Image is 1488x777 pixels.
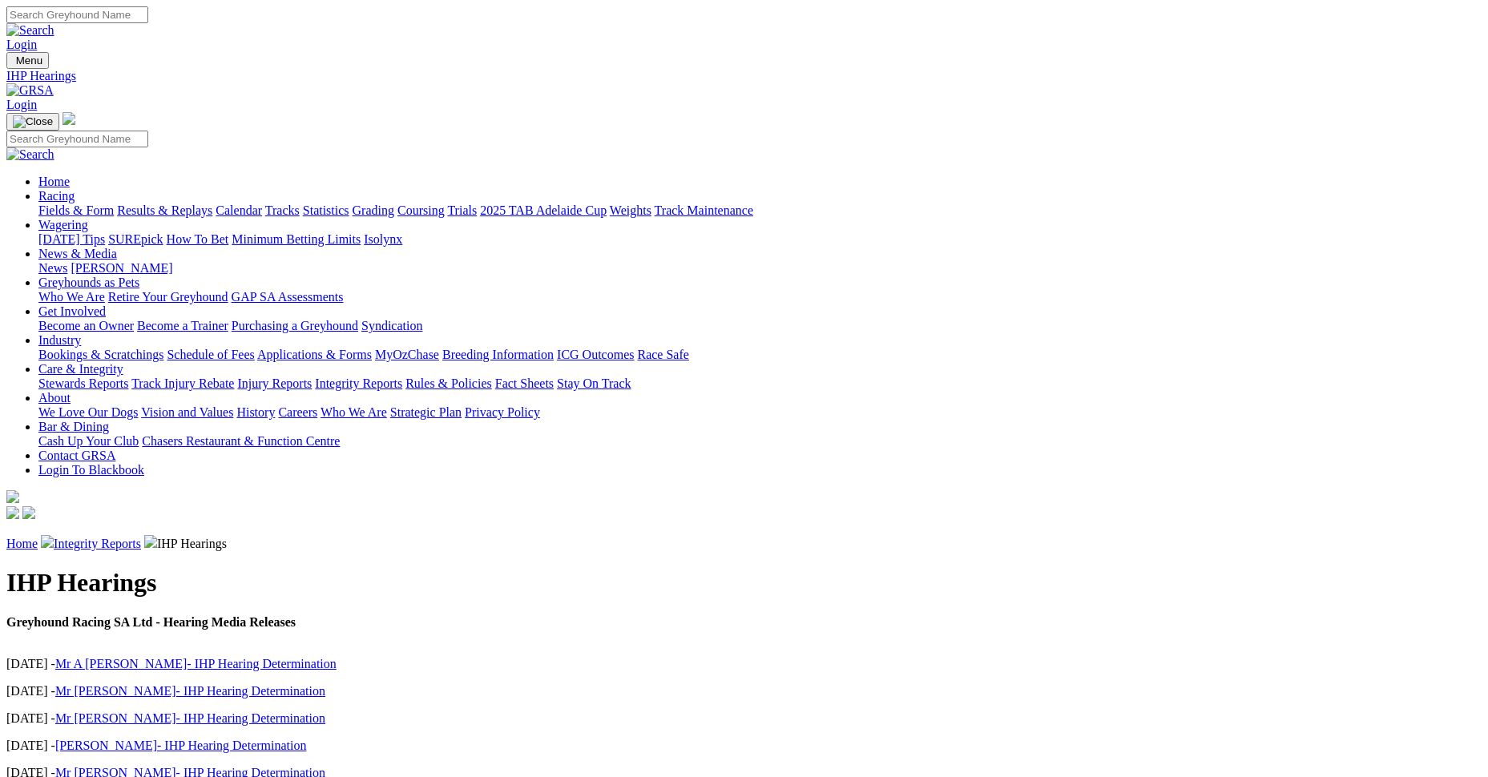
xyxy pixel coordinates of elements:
[117,203,212,217] a: Results & Replays
[353,203,394,217] a: Grading
[6,131,148,147] input: Search
[38,261,1482,276] div: News & Media
[141,405,233,419] a: Vision and Values
[38,376,128,390] a: Stewards Reports
[38,189,75,203] a: Racing
[655,203,753,217] a: Track Maintenance
[232,232,361,246] a: Minimum Betting Limits
[167,348,254,361] a: Schedule of Fees
[364,232,402,246] a: Isolynx
[465,405,540,419] a: Privacy Policy
[6,535,1482,551] p: IHP Hearings
[557,348,634,361] a: ICG Outcomes
[142,434,340,448] a: Chasers Restaurant & Function Centre
[6,711,1482,726] p: [DATE] -
[55,684,325,698] a: Mr [PERSON_NAME]- IHP Hearing Determination
[38,434,139,448] a: Cash Up Your Club
[55,711,325,725] a: Mr [PERSON_NAME]- IHP Hearing Determination
[108,290,228,304] a: Retire Your Greyhound
[13,115,53,128] img: Close
[6,506,19,519] img: facebook.svg
[38,203,114,217] a: Fields & Form
[38,203,1482,218] div: Racing
[265,203,300,217] a: Tracks
[6,98,37,111] a: Login
[167,232,229,246] a: How To Bet
[16,54,42,66] span: Menu
[38,261,67,275] a: News
[38,420,109,433] a: Bar & Dining
[38,333,81,347] a: Industry
[557,376,631,390] a: Stay On Track
[480,203,607,217] a: 2025 TAB Adelaide Cup
[144,535,157,548] img: chevron-right.svg
[54,537,141,550] a: Integrity Reports
[38,276,139,289] a: Greyhounds as Pets
[55,739,307,752] a: [PERSON_NAME]- IHP Hearing Determination
[71,261,172,275] a: [PERSON_NAME]
[495,376,554,390] a: Fact Sheets
[6,38,37,51] a: Login
[6,113,59,131] button: Toggle navigation
[38,405,1482,420] div: About
[63,112,75,125] img: logo-grsa-white.png
[137,319,228,332] a: Become a Trainer
[108,232,163,246] a: SUREpick
[38,405,138,419] a: We Love Our Dogs
[6,615,296,629] strong: Greyhound Racing SA Ltd - Hearing Media Releases
[442,348,554,361] a: Breeding Information
[447,203,477,217] a: Trials
[375,348,439,361] a: MyOzChase
[6,23,54,38] img: Search
[236,405,275,419] a: History
[38,348,1482,362] div: Industry
[216,203,262,217] a: Calendar
[397,203,445,217] a: Coursing
[6,6,148,23] input: Search
[6,537,38,550] a: Home
[405,376,492,390] a: Rules & Policies
[257,348,372,361] a: Applications & Forms
[637,348,688,361] a: Race Safe
[6,657,1482,671] p: [DATE] -
[38,175,70,188] a: Home
[38,376,1482,391] div: Care & Integrity
[278,405,317,419] a: Careers
[38,304,106,318] a: Get Involved
[38,449,115,462] a: Contact GRSA
[22,506,35,519] img: twitter.svg
[131,376,234,390] a: Track Injury Rebate
[41,535,54,548] img: chevron-right.svg
[6,83,54,98] img: GRSA
[6,52,49,69] button: Toggle navigation
[232,290,344,304] a: GAP SA Assessments
[390,405,462,419] a: Strategic Plan
[321,405,387,419] a: Who We Are
[38,348,163,361] a: Bookings & Scratchings
[6,490,19,503] img: logo-grsa-white.png
[55,657,337,670] a: Mr A [PERSON_NAME]- IHP Hearing Determination
[6,739,1482,753] p: [DATE] -
[38,319,134,332] a: Become an Owner
[361,319,422,332] a: Syndication
[6,684,1482,698] p: [DATE] -
[38,362,123,376] a: Care & Integrity
[237,376,312,390] a: Injury Reports
[38,218,88,231] a: Wagering
[232,319,358,332] a: Purchasing a Greyhound
[315,376,402,390] a: Integrity Reports
[38,290,1482,304] div: Greyhounds as Pets
[38,247,117,260] a: News & Media
[38,290,105,304] a: Who We Are
[38,434,1482,449] div: Bar & Dining
[38,232,1482,247] div: Wagering
[6,147,54,162] img: Search
[6,69,1482,83] a: IHP Hearings
[303,203,349,217] a: Statistics
[38,232,105,246] a: [DATE] Tips
[38,391,71,405] a: About
[6,568,1482,598] h1: IHP Hearings
[38,463,144,477] a: Login To Blackbook
[610,203,651,217] a: Weights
